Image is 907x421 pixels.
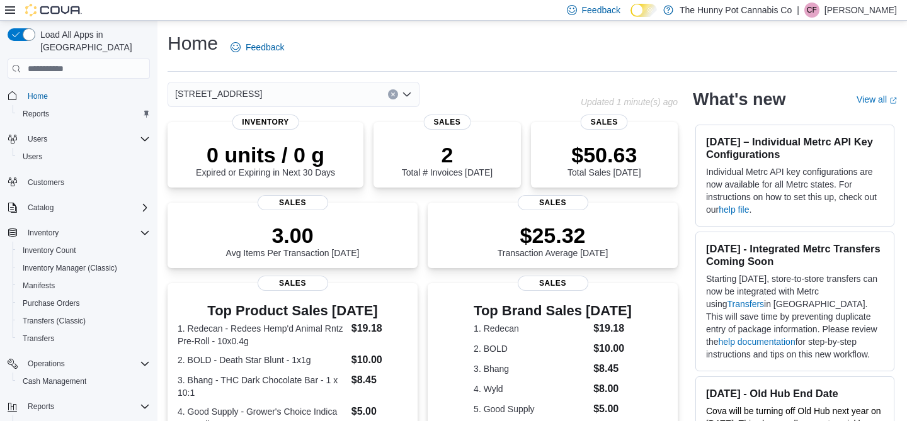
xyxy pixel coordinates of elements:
[498,223,608,258] div: Transaction Average [DATE]
[178,303,408,318] h3: Top Product Sales [DATE]
[13,373,155,390] button: Cash Management
[351,321,408,336] dd: $19.18
[593,381,632,396] dd: $8.00
[474,303,632,318] h3: Top Brand Sales [DATE]
[680,3,792,18] p: The Hunny Pot Cannabis Co
[28,401,54,412] span: Reports
[857,94,897,104] a: View allExternal link
[18,331,150,346] span: Transfers
[804,3,819,18] div: Callie Fraczek
[13,105,155,123] button: Reports
[18,149,47,164] a: Users
[23,132,150,147] span: Users
[28,91,48,101] span: Home
[593,361,632,376] dd: $8.45
[168,31,218,56] h1: Home
[18,261,150,276] span: Inventory Manager (Classic)
[581,115,628,130] span: Sales
[18,106,54,121] a: Reports
[402,142,493,167] p: 2
[196,142,335,167] p: 0 units / 0 g
[593,321,632,336] dd: $19.18
[13,330,155,347] button: Transfers
[3,86,155,104] button: Home
[18,106,150,121] span: Reports
[18,331,59,346] a: Transfers
[13,277,155,295] button: Manifests
[23,200,150,215] span: Catalog
[351,404,408,419] dd: $5.00
[23,316,86,326] span: Transfers (Classic)
[3,398,155,415] button: Reports
[706,242,884,267] h3: [DATE] - Integrated Metrc Transfers Coming Soon
[28,134,47,144] span: Users
[23,263,117,273] span: Inventory Manager (Classic)
[246,41,284,53] span: Feedback
[23,399,150,414] span: Reports
[3,199,155,216] button: Catalog
[23,109,49,119] span: Reports
[727,299,764,309] a: Transfers
[693,89,785,109] h2: What's new
[402,142,493,177] div: Total # Invoices [DATE]
[23,245,76,255] span: Inventory Count
[225,35,289,60] a: Feedback
[13,148,155,166] button: Users
[23,175,69,190] a: Customers
[706,272,884,361] p: Starting [DATE], store-to-store transfers can now be integrated with Metrc using in [GEOGRAPHIC_D...
[178,322,346,347] dt: 1. Redecan - Redees Hemp'd Animal Rntz Pre-Roll - 10x0.4g
[18,261,122,276] a: Inventory Manager (Classic)
[518,195,588,210] span: Sales
[28,177,64,188] span: Customers
[18,374,150,389] span: Cash Management
[474,322,588,335] dt: 1. Redecan
[807,3,817,18] span: CF
[18,296,150,311] span: Purchase Orders
[23,334,54,344] span: Transfers
[25,4,82,16] img: Cova
[474,403,588,415] dt: 5. Good Supply
[18,243,150,258] span: Inventory Count
[23,152,42,162] span: Users
[13,312,155,330] button: Transfers (Classic)
[258,195,328,210] span: Sales
[23,89,53,104] a: Home
[3,355,155,373] button: Operations
[706,166,884,216] p: Individual Metrc API key configurations are now available for all Metrc states. For instructions ...
[18,374,91,389] a: Cash Management
[226,223,360,248] p: 3.00
[518,276,588,291] span: Sales
[568,142,641,177] div: Total Sales [DATE]
[18,243,81,258] a: Inventory Count
[3,224,155,242] button: Inventory
[718,337,795,347] a: help documentation
[23,298,80,308] span: Purchase Orders
[18,149,150,164] span: Users
[889,97,897,104] svg: External link
[581,97,678,107] p: Updated 1 minute(s) ago
[23,356,150,371] span: Operations
[35,28,150,53] span: Load All Apps in [GEOGRAPHIC_DATA]
[351,352,408,368] dd: $10.00
[178,374,346,399] dt: 3. Bhang - THC Dark Chocolate Bar - 1 x 10:1
[178,354,346,366] dt: 2. BOLD - Death Star Blunt - 1x1g
[351,373,408,388] dd: $8.45
[706,387,884,400] h3: [DATE] - Old Hub End Date
[706,135,884,160] h3: [DATE] – Individual Metrc API Key Configurations
[196,142,335,177] div: Expired or Expiring in Next 30 Days
[23,225,150,240] span: Inventory
[23,399,59,414] button: Reports
[593,401,632,417] dd: $5.00
[568,142,641,167] p: $50.63
[28,228,59,238] span: Inventory
[23,87,150,103] span: Home
[593,341,632,356] dd: $10.00
[23,200,59,215] button: Catalog
[797,3,799,18] p: |
[23,132,52,147] button: Users
[388,89,398,99] button: Clear input
[226,223,360,258] div: Avg Items Per Transaction [DATE]
[28,359,65,369] span: Operations
[13,295,155,312] button: Purchase Orders
[23,174,150,190] span: Customers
